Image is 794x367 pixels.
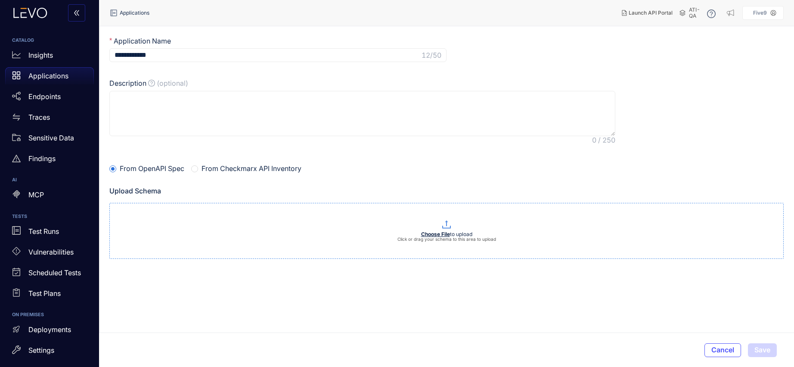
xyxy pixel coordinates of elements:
span: swap [12,113,21,121]
textarea: Description [109,91,615,137]
input: Application Name [115,51,420,59]
label: Description [109,79,188,87]
span: Launch API Portal [629,10,673,16]
a: Settings [5,342,94,362]
span: Cancel [711,346,734,354]
a: Test Plans [5,285,94,305]
p: Traces [28,113,50,121]
b: Choose File [421,231,450,237]
button: Launch API Portal [615,6,679,20]
span: 12 [422,51,430,59]
p: Findings [28,155,56,162]
a: Sensitive Data [5,129,94,150]
p: Sensitive Data [28,134,74,142]
h6: TESTS [12,214,87,219]
button: Cancel [704,343,741,357]
p: Scheduled Tests [28,269,81,277]
p: Deployments [28,326,71,333]
a: Traces [5,109,94,129]
span: ATI-QA [689,7,700,19]
p: Test Plans [28,289,61,297]
h6: ON PREMISES [12,312,87,317]
a: Test Runs [5,223,94,243]
div: to upload [110,231,783,242]
h4: Upload Schema [109,186,161,196]
p: MCP [28,191,44,199]
a: Endpoints [5,88,94,109]
a: Insights [5,47,94,67]
h6: AI [12,177,87,183]
span: question-circle [148,80,155,87]
span: warning [12,154,21,163]
a: Deployments [5,321,94,342]
a: Findings [5,150,94,171]
a: Vulnerabilities [5,243,94,264]
span: Applications [120,10,149,16]
label: Application Name [109,37,171,45]
a: Applications [5,67,94,88]
p: Endpoints [28,93,61,100]
button: double-left [68,4,85,22]
a: Scheduled Tests [5,264,94,285]
p: Click or drag your schema to this area to upload [110,237,783,242]
p: Settings [28,346,54,354]
span: Choose Fileto uploadClick or drag your schema to this area to upload [110,203,783,258]
span: From Checkmarx API Inventory [198,165,305,172]
a: MCP [5,187,94,207]
span: /50 [422,51,441,59]
p: Test Runs [28,227,59,235]
p: Applications [28,72,68,80]
span: From OpenAPI Spec [116,165,188,172]
span: (optional) [157,79,188,87]
p: Vulnerabilities [28,248,74,256]
p: Five9 [753,10,767,16]
button: Save [748,343,777,357]
p: Insights [28,51,53,59]
span: double-left [73,9,80,17]
h6: CATALOG [12,38,87,43]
